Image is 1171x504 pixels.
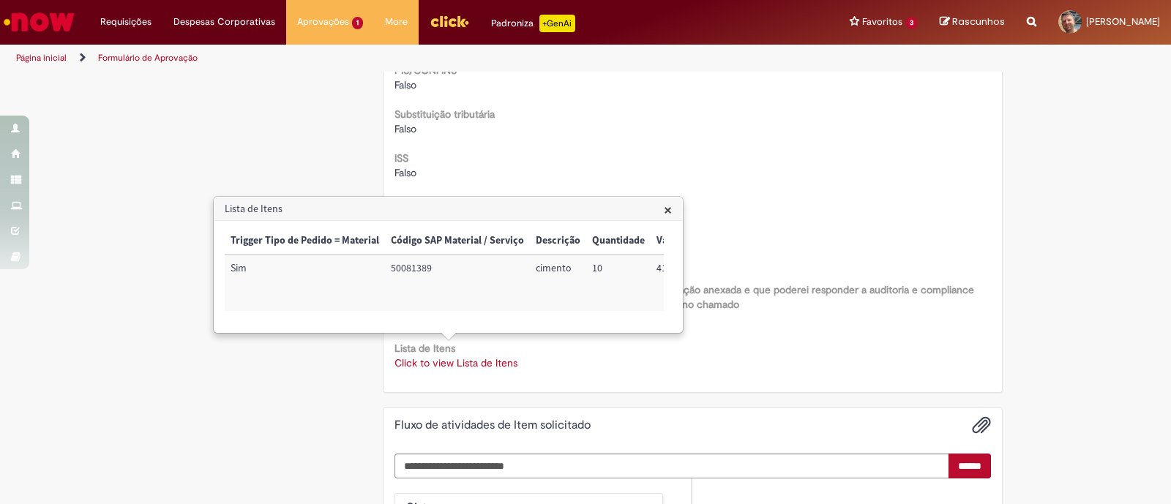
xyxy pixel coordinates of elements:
a: Click to view Lista de Itens [394,356,517,369]
th: Trigger Tipo de Pedido = Material [225,227,385,255]
span: Falso [394,122,416,135]
th: Descrição [530,227,586,255]
h2: Fluxo de atividades de Item solicitado Histórico de tíquete [394,419,591,432]
ul: Trilhas de página [11,45,770,72]
span: 1 [352,17,363,29]
td: Quantidade: 10 [586,255,651,311]
p: +GenAi [539,15,575,32]
button: Adicionar anexos [972,415,991,435]
a: Formulário de Aprovação [98,52,198,64]
b: Lista de Itens [394,342,455,355]
th: Quantidade [586,227,651,255]
td: Código SAP Material / Serviço: 50081389 [385,255,530,311]
span: More [385,15,408,29]
td: Valor Unitário: 41,00 [651,255,726,311]
span: 3 [905,17,918,29]
div: Lista de Itens [213,196,684,334]
span: Aprovações [297,15,349,29]
span: Despesas Corporativas [173,15,275,29]
div: Padroniza [491,15,575,32]
span: Requisições [100,15,151,29]
span: Rascunhos [952,15,1005,29]
a: Rascunhos [940,15,1005,29]
b: Declaro que as informações preenchidas correspondem a cotação anexada e que poderei responder a a... [394,283,974,311]
textarea: Digite sua mensagem aqui... [394,454,950,478]
th: Código SAP Material / Serviço [385,227,530,255]
img: click_logo_yellow_360x200.png [430,10,469,32]
img: ServiceNow [1,7,77,37]
b: ISS [394,151,408,165]
span: [PERSON_NAME] [1086,15,1160,28]
button: Close [664,202,672,217]
span: Favoritos [862,15,902,29]
td: Trigger Tipo de Pedido = Material: Sim [225,255,385,311]
span: Falso [394,166,416,179]
a: Página inicial [16,52,67,64]
td: Descrição: cimento [530,255,586,311]
span: × [664,200,672,219]
th: Valor Unitário [651,227,726,255]
h3: Lista de Itens [214,198,682,221]
span: Falso [394,78,416,91]
b: Substituição tributária [394,108,495,121]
